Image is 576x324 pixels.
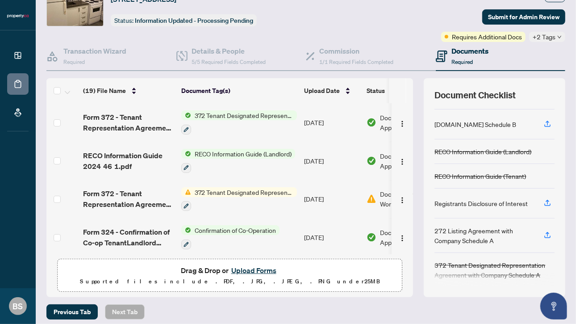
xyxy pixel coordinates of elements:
[181,225,191,235] img: Status Icon
[395,230,409,244] button: Logo
[229,265,279,276] button: Upload Forms
[178,78,301,103] th: Document Tag(s)
[191,149,295,159] span: RECO Information Guide (Landlord)
[367,156,376,166] img: Document Status
[367,194,376,204] img: Document Status
[319,46,393,56] h4: Commission
[319,59,393,65] span: 1/1 Required Fields Completed
[63,46,126,56] h4: Transaction Wizard
[181,225,280,249] button: Status IconConfirmation of Co-Operation
[380,227,435,247] span: Document Approved
[46,304,98,320] button: Previous Tab
[380,151,435,171] span: Document Approved
[434,260,555,280] div: 372 Tenant Designated Representation Agreement with Company Schedule A
[181,110,191,120] img: Status Icon
[434,226,533,245] div: 272 Listing Agreement with Company Schedule A
[395,115,409,130] button: Logo
[452,59,473,65] span: Required
[181,187,191,197] img: Status Icon
[191,187,297,197] span: 372 Tenant Designated Representation Agreement with Company Schedule A
[399,235,406,242] img: Logo
[301,103,363,142] td: [DATE]
[395,154,409,168] button: Logo
[7,13,29,19] img: logo
[83,86,126,96] span: (19) File Name
[434,147,531,156] div: RECO Information Guide (Landlord)
[83,150,174,172] span: RECO Information Guide 2024 46 1.pdf
[192,59,266,65] span: 5/5 Required Fields Completed
[192,46,266,56] h4: Details & People
[557,35,562,39] span: down
[191,225,280,235] span: Confirmation of Co-Operation
[135,17,253,25] span: Information Updated - Processing Pending
[304,86,340,96] span: Upload Date
[399,158,406,165] img: Logo
[434,171,526,181] div: RECO Information Guide (Tenant)
[301,142,363,180] td: [DATE]
[111,14,257,26] div: Status:
[301,78,363,103] th: Upload Date
[399,197,406,204] img: Logo
[452,32,522,42] span: Requires Additional Docs
[301,180,363,219] td: [DATE]
[482,9,565,25] button: Submit for Admin Review
[105,304,145,320] button: Next Tab
[181,110,297,135] button: Status Icon372 Tenant Designated Representation Agreement with Company Schedule A
[380,113,435,132] span: Document Approved
[58,259,402,292] span: Drag & Drop orUpload FormsSupported files include .PDF, .JPG, .JPEG, .PNG under25MB
[79,78,178,103] th: (19) File Name
[434,89,516,101] span: Document Checklist
[488,10,559,24] span: Submit for Admin Review
[540,293,567,320] button: Open asap
[367,232,376,242] img: Document Status
[181,149,191,159] img: Status Icon
[54,305,91,319] span: Previous Tab
[13,300,23,312] span: BS
[181,265,279,276] span: Drag & Drop or
[63,59,85,65] span: Required
[63,276,397,287] p: Supported files include .PDF, .JPG, .JPEG, .PNG under 25 MB
[363,78,439,103] th: Status
[434,198,528,208] div: Registrants Disclosure of Interest
[434,119,516,129] div: [DOMAIN_NAME] Schedule B
[181,187,297,211] button: Status Icon372 Tenant Designated Representation Agreement with Company Schedule A
[83,112,174,133] span: Form 372 - Tenant Representation Agreement 9 version 1.pdf
[301,218,363,257] td: [DATE]
[399,120,406,127] img: Logo
[83,227,174,248] span: Form 324 - Confirmation of Co-op TenantLandlord version 5 5 version 1.pdf
[83,188,174,210] span: Form 372 - Tenant Representation Agreement version 6.pdf
[533,32,555,42] span: +2 Tags
[380,189,435,209] span: Document Needs Work
[395,192,409,206] button: Logo
[452,46,489,56] h4: Documents
[367,86,385,96] span: Status
[367,118,376,127] img: Document Status
[181,149,295,173] button: Status IconRECO Information Guide (Landlord)
[191,110,297,120] span: 372 Tenant Designated Representation Agreement with Company Schedule A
